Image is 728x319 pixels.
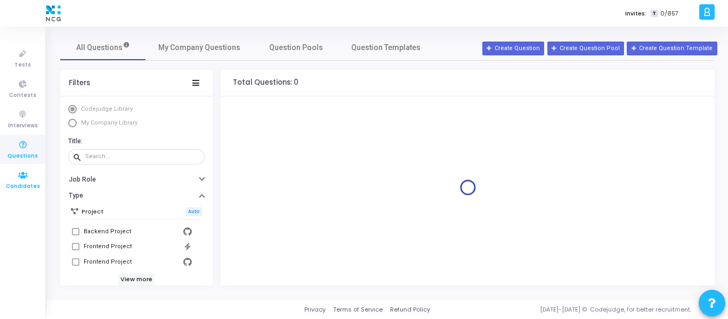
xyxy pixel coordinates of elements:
span: Candidates [6,182,40,191]
span: My Company Library [81,119,137,126]
h6: Project [82,208,103,215]
button: Job Role [60,171,213,187]
button: Create Question Template [627,42,717,55]
a: Terms of Service [333,305,383,314]
button: Type [60,187,213,204]
div: Backend Project [84,225,131,238]
mat-icon: search [72,152,85,162]
mat-radio-group: Select Library [68,105,205,130]
a: Refund Policy [390,305,430,314]
span: Tests [14,61,31,70]
h6: Job Role [69,176,96,184]
div: Filters [69,79,90,87]
div: Frontend Project [84,240,132,253]
input: Search... [85,153,200,160]
h4: Total Questions: 0 [233,78,298,87]
div: [DATE]-[DATE] © Codejudge, for better recruitment. [430,305,715,314]
button: Create Question Pool [547,42,624,55]
span: Codejudge Library [81,105,133,112]
label: Invites: [625,9,646,18]
h6: View more [118,274,155,285]
span: Contests [9,91,36,100]
span: My Company Questions [158,42,240,53]
span: Question Pools [269,42,323,53]
span: Question Templates [351,42,420,53]
span: All Questions [76,42,130,53]
a: Privacy [304,305,326,314]
h6: Title: [68,137,202,145]
span: 0/857 [660,9,678,18]
button: Create Question [482,42,544,55]
img: logo [43,3,63,24]
span: Interviews [8,121,38,130]
div: Frontend Project [84,256,132,268]
span: T [651,10,658,18]
span: Questions [7,152,38,161]
span: Auto [185,207,202,216]
h6: Type [69,192,83,200]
